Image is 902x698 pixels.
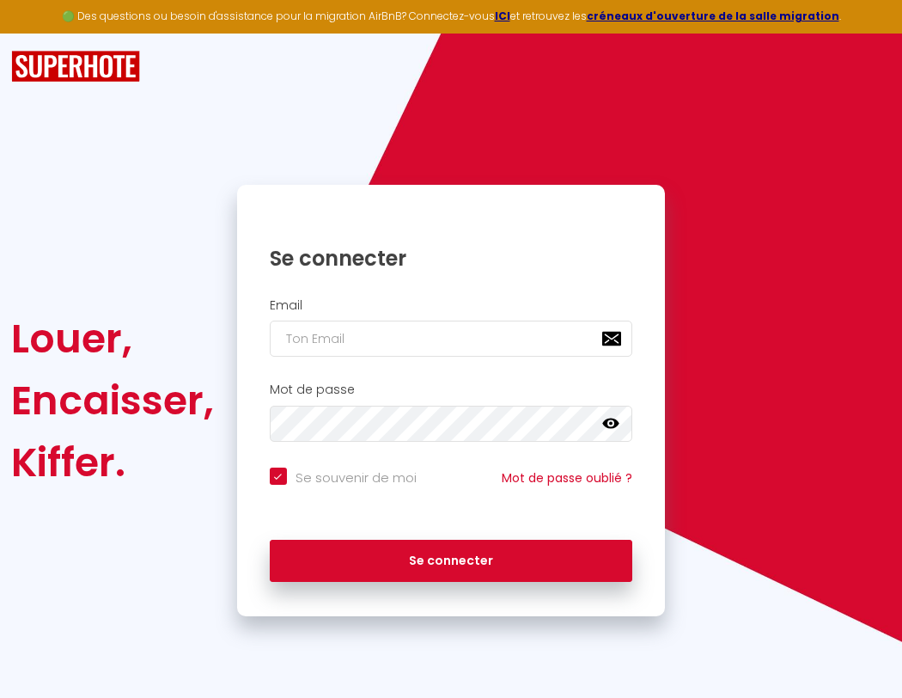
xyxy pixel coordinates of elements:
[587,9,839,23] a: créneaux d'ouverture de la salle migration
[11,51,140,83] img: SuperHote logo
[270,321,633,357] input: Ton Email
[11,432,214,493] div: Kiffer.
[270,245,633,272] h1: Se connecter
[495,9,510,23] a: ICI
[11,370,214,432] div: Encaisser,
[270,540,633,583] button: Se connecter
[270,298,633,313] h2: Email
[11,308,214,370] div: Louer,
[270,383,633,397] h2: Mot de passe
[502,469,632,487] a: Mot de passe oublié ?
